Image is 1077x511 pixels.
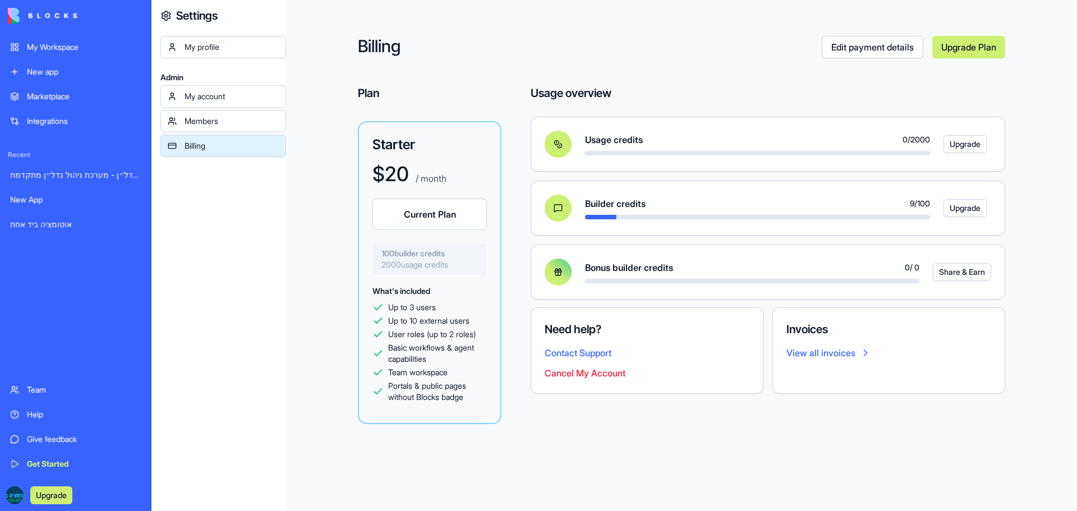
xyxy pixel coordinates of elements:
[786,346,991,360] a: View all invoices
[30,489,72,500] a: Upgrade
[3,213,148,236] a: אוטומציה ביד אחת
[3,188,148,211] a: New App
[3,379,148,401] a: Team
[933,263,991,281] button: Share & Earn
[3,85,148,108] a: Marketplace
[358,36,822,58] h2: Billing
[388,302,436,313] span: Up to 3 users
[160,36,286,58] a: My profile
[27,384,141,395] div: Team
[372,199,487,230] button: Current Plan
[585,197,646,210] span: Builder credits
[943,135,978,153] a: Upgrade
[185,42,279,53] div: My profile
[585,261,673,274] span: Bonus builder credits
[372,286,430,296] span: What's included
[545,366,625,380] button: Cancel My Account
[358,121,501,424] a: Starter$20 / monthCurrent Plan100builder credits2000usage creditsWhat's includedUp to 3 usersUp t...
[160,72,286,83] span: Admin
[6,486,24,504] img: %D7%90%D7%95%D7%98%D7%95%D7%9E%D7%A6%D7%99%D7%94_%D7%91%D7%99%D7%93_%D7%90%D7%97%D7%AA_-_%D7%9C%D...
[372,163,409,185] h1: $ 20
[585,133,643,146] span: Usage credits
[932,36,1005,58] a: Upgrade Plan
[3,453,148,475] a: Get Started
[388,342,487,365] span: Basic workflows & agent capabilities
[185,116,279,127] div: Members
[3,150,148,159] span: Recent
[3,36,148,58] a: My Workspace
[943,199,987,217] button: Upgrade
[160,85,286,108] a: My account
[531,85,611,101] h4: Usage overview
[8,8,77,24] img: logo
[10,194,141,205] div: New App
[27,66,141,77] div: New app
[160,110,286,132] a: Members
[3,403,148,426] a: Help
[388,315,470,326] span: Up to 10 external users
[381,248,478,259] span: 100 builder credits
[903,134,930,145] span: 0 / 2000
[27,409,141,420] div: Help
[27,91,141,102] div: Marketplace
[10,219,141,230] div: אוטומציה ביד אחת
[381,259,478,270] span: 2000 usage credits
[943,199,978,217] a: Upgrade
[358,85,501,101] h4: Plan
[545,346,611,360] button: Contact Support
[3,61,148,83] a: New app
[822,36,923,58] a: Edit payment details
[372,136,487,154] h3: Starter
[30,486,72,504] button: Upgrade
[185,140,279,151] div: Billing
[185,91,279,102] div: My account
[413,172,447,185] p: / month
[27,116,141,127] div: Integrations
[160,135,286,157] a: Billing
[27,42,141,53] div: My Workspace
[3,428,148,450] a: Give feedback
[905,262,919,273] span: 0 / 0
[3,110,148,132] a: Integrations
[943,135,987,153] button: Upgrade
[10,169,141,181] div: סובל נדל״ן - מערכת ניהול נדל״ן מתקדמת
[388,380,487,403] span: Portals & public pages without Blocks badge
[388,367,448,378] span: Team workspace
[545,321,749,337] h4: Need help?
[786,321,991,337] h4: Invoices
[27,458,141,469] div: Get Started
[3,164,148,186] a: סובל נדל״ן - מערכת ניהול נדל״ן מתקדמת
[388,329,476,340] span: User roles (up to 2 roles)
[176,8,218,24] h4: Settings
[910,198,930,209] span: 9 / 100
[27,434,141,445] div: Give feedback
